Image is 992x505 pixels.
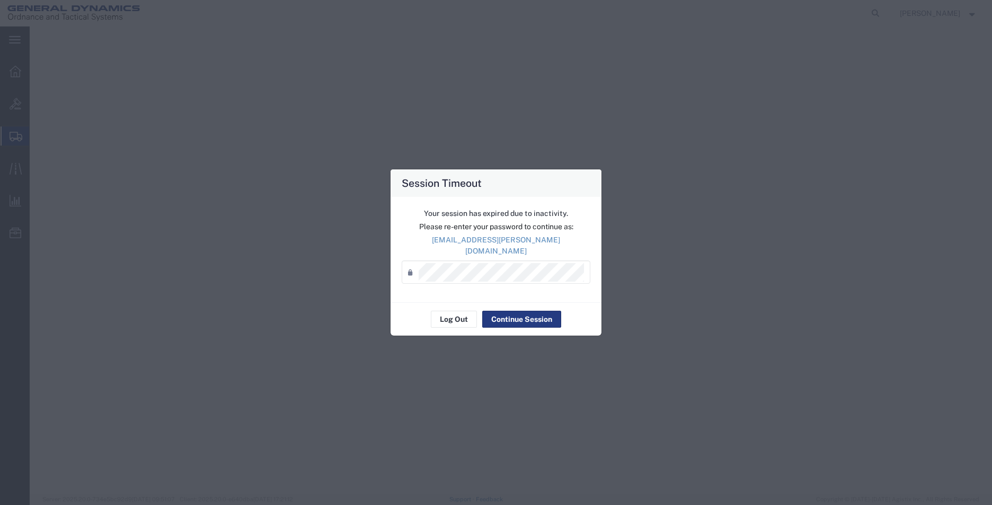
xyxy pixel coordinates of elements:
[402,235,590,257] p: [EMAIL_ADDRESS][PERSON_NAME][DOMAIN_NAME]
[402,221,590,232] p: Please re-enter your password to continue as:
[482,311,561,328] button: Continue Session
[431,311,477,328] button: Log Out
[402,208,590,219] p: Your session has expired due to inactivity.
[402,175,482,191] h4: Session Timeout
